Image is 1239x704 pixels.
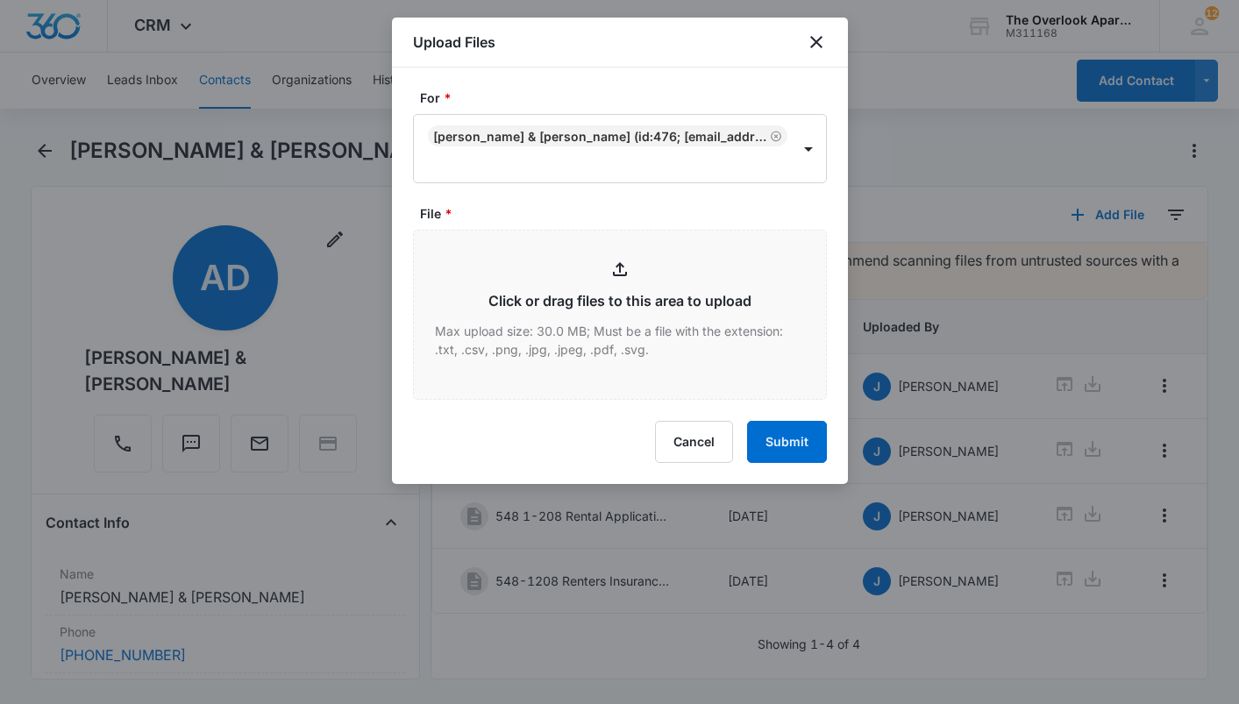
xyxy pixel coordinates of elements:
[420,89,834,107] label: For
[433,129,766,144] div: [PERSON_NAME] & [PERSON_NAME] (ID:476; [EMAIL_ADDRESS][DOMAIN_NAME]; 7202918202)
[766,130,782,142] div: Remove Ashley Dibble & Steven Scribner (ID:476; ashley_dibble@yahoo.com; 7202918202)
[747,421,827,463] button: Submit
[420,204,834,223] label: File
[806,32,827,53] button: close
[655,421,733,463] button: Cancel
[413,32,495,53] h1: Upload Files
